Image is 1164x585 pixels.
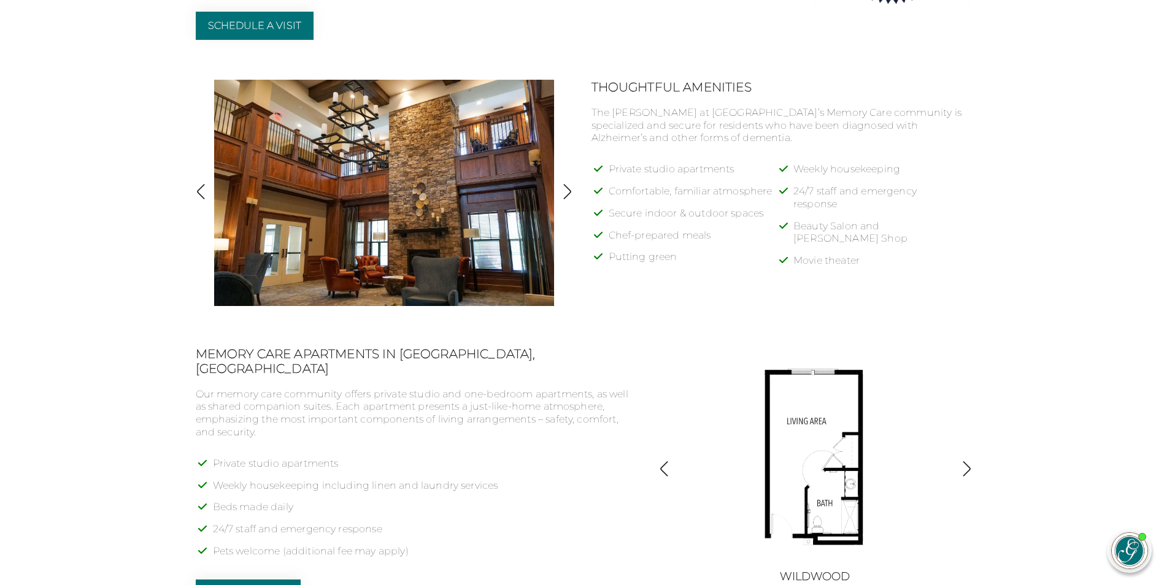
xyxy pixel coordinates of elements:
li: Chef-prepared meals [609,229,784,251]
li: 24/7 staff and emergency response [213,523,639,545]
img: Show previous [656,461,673,477]
img: Show next [559,183,576,200]
h2: Memory Care Apartments in [GEOGRAPHIC_DATA], [GEOGRAPHIC_DATA] [196,346,639,376]
button: Show previous [656,461,673,480]
img: Show previous [193,183,209,200]
button: Show previous [193,183,209,202]
iframe: iframe [921,255,1152,516]
p: The [PERSON_NAME] at [GEOGRAPHIC_DATA]’s Memory Care community is specialized and secure for resi... [592,107,969,145]
li: Weekly housekeeping [793,163,969,185]
li: Movie theater [793,254,969,277]
li: Beauty Salon and [PERSON_NAME] Shop [793,220,969,255]
li: Beds made daily [213,501,639,523]
img: Glen_MC-Wildwood-323-sf.jpg [705,346,926,567]
p: Our memory care community offers private studio and one-bedroom apartments, as well as shared com... [196,388,639,439]
h2: Thoughtful Amenities [592,80,969,94]
li: Pets welcome (additional fee may apply) [213,545,639,567]
button: Show next [559,183,576,202]
a: Schedule a Visit [196,12,314,40]
li: Private studio apartments [213,457,639,480]
li: Secure indoor & outdoor spaces [609,207,784,229]
li: Putting green [609,251,784,273]
li: Private studio apartments [609,163,784,185]
li: 24/7 staff and emergency response [793,185,969,220]
img: avatar [1112,533,1147,568]
li: Comfortable, familiar atmosphere [609,185,784,207]
li: Weekly housekeeping including linen and laundry services [213,480,639,502]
